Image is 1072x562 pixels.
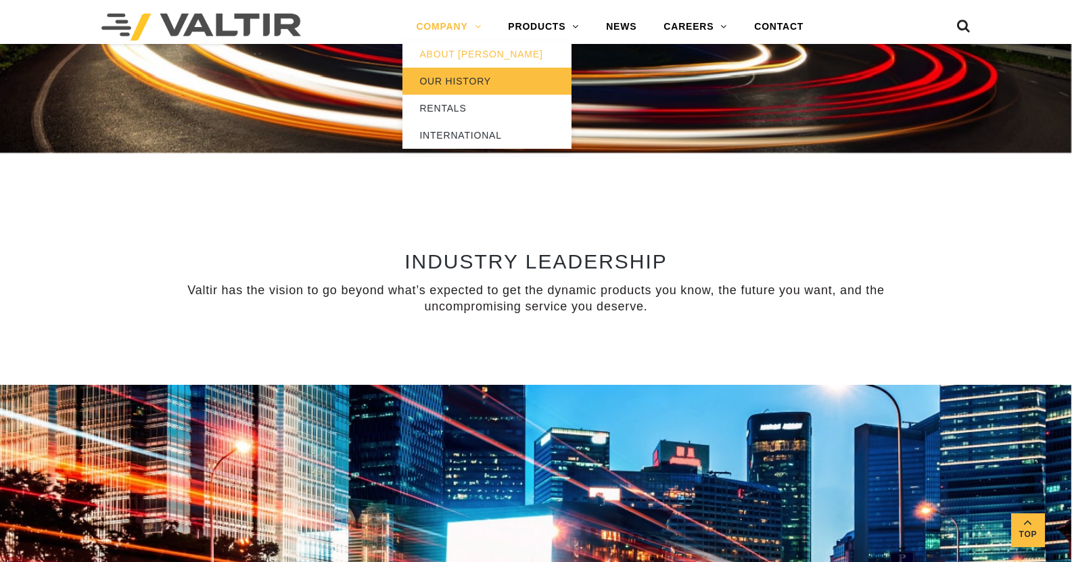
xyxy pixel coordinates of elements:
a: NEWS [592,14,650,41]
a: CONTACT [741,14,817,41]
a: OUR HISTORY [402,68,572,95]
p: Valtir has the vision to go beyond what’s expected to get the dynamic products you know, the futu... [141,283,932,314]
span: Top [1011,527,1045,542]
a: CAREERS [650,14,741,41]
a: INTERNATIONAL [402,122,572,149]
a: PRODUCTS [494,14,592,41]
h2: INDUSTRY LEADERSHIP [141,250,932,273]
a: RENTALS [402,95,572,122]
img: Valtir [101,14,301,41]
a: ABOUT [PERSON_NAME] [402,41,572,68]
a: Top [1011,513,1045,547]
a: COMPANY [402,14,494,41]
